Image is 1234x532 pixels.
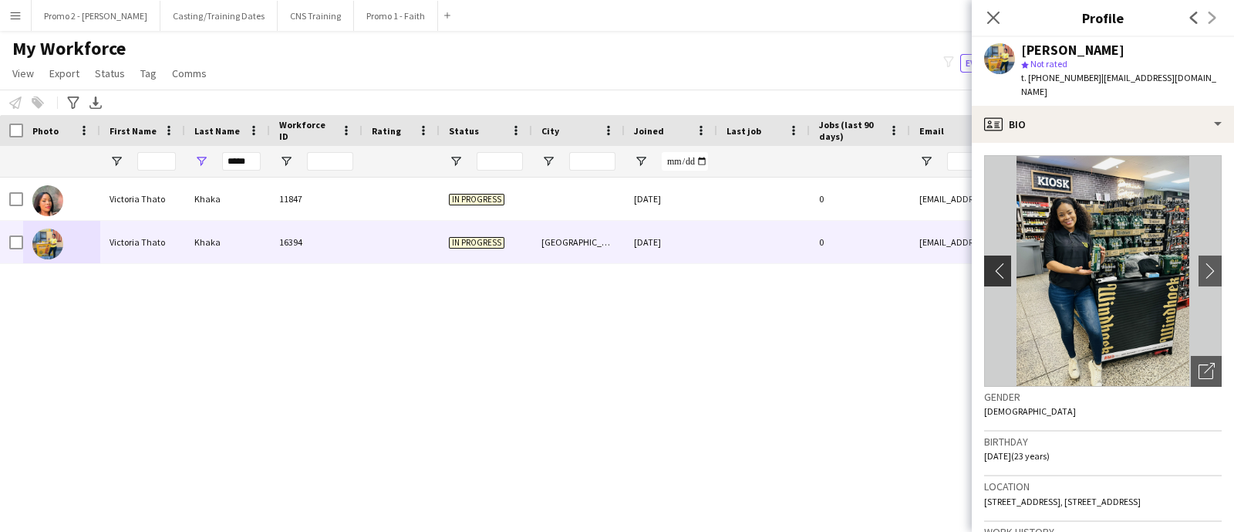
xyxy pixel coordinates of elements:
img: Crew avatar or photo [984,155,1222,387]
span: Jobs (last 90 days) [819,119,882,142]
span: Photo [32,125,59,137]
a: Status [89,63,131,83]
app-action-btn: Advanced filters [64,93,83,112]
span: My Workforce [12,37,126,60]
div: [DATE] [625,178,717,220]
div: [GEOGRAPHIC_DATA] [532,221,625,263]
span: Not rated [1030,58,1067,69]
span: Workforce ID [279,119,335,142]
button: Open Filter Menu [449,154,463,168]
button: Open Filter Menu [634,154,648,168]
span: t. [PHONE_NUMBER] [1021,72,1101,83]
img: Victoria Thato Khaka [32,229,63,259]
div: Khaka [185,221,270,263]
button: Open Filter Menu [919,154,933,168]
span: Joined [634,125,664,137]
input: Status Filter Input [477,152,523,171]
div: Victoria Thato [100,178,185,220]
span: Export [49,66,79,80]
button: Open Filter Menu [110,154,123,168]
span: City [541,125,559,137]
button: CNS Training [278,1,354,31]
div: [EMAIL_ADDRESS][DOMAIN_NAME] [910,178,1219,220]
input: Email Filter Input [947,152,1209,171]
button: Casting/Training Dates [160,1,278,31]
div: [EMAIL_ADDRESS][DOMAIN_NAME] [910,221,1219,263]
span: Last job [727,125,761,137]
input: First Name Filter Input [137,152,176,171]
h3: Birthday [984,435,1222,449]
span: Status [449,125,479,137]
span: Email [919,125,944,137]
h3: Location [984,479,1222,493]
input: City Filter Input [569,152,615,171]
input: Workforce ID Filter Input [307,152,353,171]
h3: Gender [984,390,1222,404]
span: View [12,66,34,80]
a: Tag [134,63,163,83]
span: Tag [140,66,157,80]
div: [DATE] [625,221,717,263]
button: Promo 1 - Faith [354,1,438,31]
button: Open Filter Menu [541,154,555,168]
div: 11847 [270,178,362,220]
span: [DATE] (23 years) [984,450,1050,462]
a: Export [43,63,86,83]
span: First Name [110,125,157,137]
span: In progress [449,194,504,205]
div: [PERSON_NAME] [1021,43,1124,57]
a: Comms [166,63,213,83]
span: Comms [172,66,207,80]
span: Last Name [194,125,240,137]
button: Open Filter Menu [279,154,293,168]
div: Open photos pop-in [1191,356,1222,387]
button: Promo 2 - [PERSON_NAME] [32,1,160,31]
span: Rating [372,125,401,137]
input: Last Name Filter Input [222,152,261,171]
div: 16394 [270,221,362,263]
span: In progress [449,237,504,249]
div: 0 [810,178,910,220]
div: Khaka [185,178,270,220]
button: Open Filter Menu [194,154,208,168]
span: | [EMAIL_ADDRESS][DOMAIN_NAME] [1021,72,1216,97]
div: Bio [972,106,1234,143]
h3: Profile [972,8,1234,28]
span: [DEMOGRAPHIC_DATA] [984,405,1076,417]
button: Everyone11,200 [960,54,1042,73]
a: View [6,63,40,83]
span: [STREET_ADDRESS], [STREET_ADDRESS] [984,496,1141,507]
div: Victoria Thato [100,221,185,263]
img: Victoria Thato Khaka [32,185,63,216]
span: Status [95,66,125,80]
app-action-btn: Export XLSX [86,93,105,112]
div: 0 [810,221,910,263]
input: Joined Filter Input [662,152,708,171]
